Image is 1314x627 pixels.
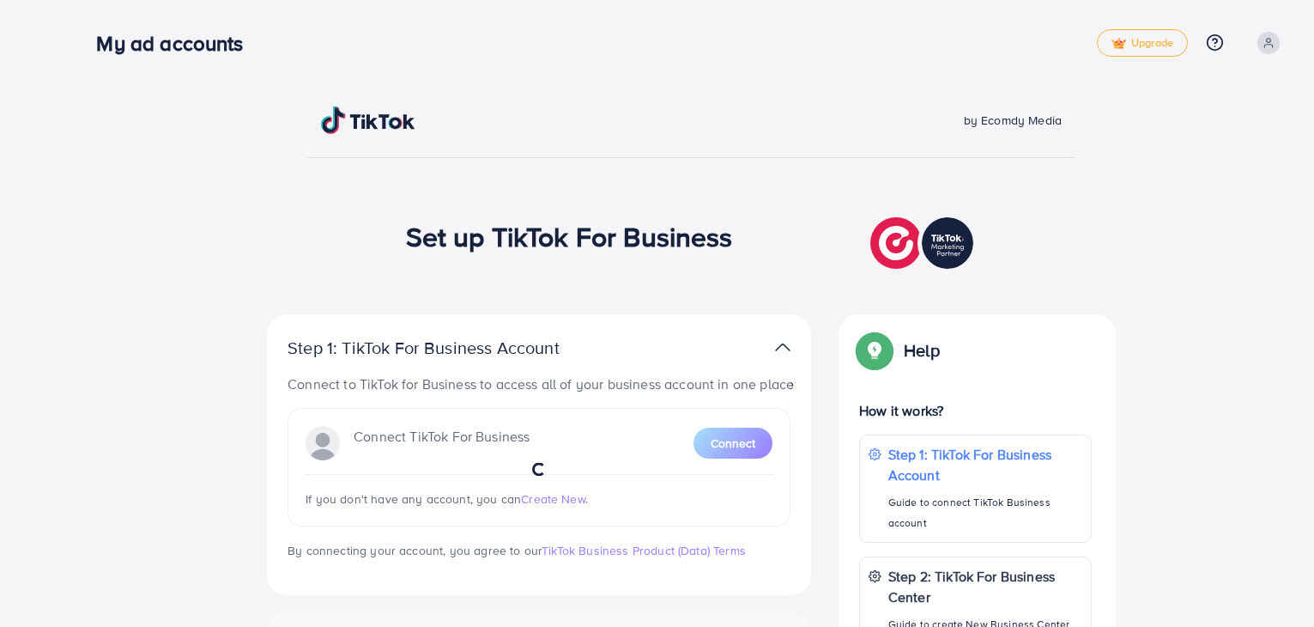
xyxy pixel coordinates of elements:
[406,220,733,253] h1: Set up TikTok For Business
[904,340,940,361] p: Help
[775,335,790,360] img: TikTok partner
[321,107,415,134] img: TikTok
[964,112,1062,129] span: by Ecomdy Media
[1111,38,1126,50] img: tick
[1097,29,1188,57] a: tickUpgrade
[888,444,1082,485] p: Step 1: TikTok For Business Account
[888,492,1082,533] p: Guide to connect TikTok Business account
[1111,37,1173,50] span: Upgrade
[888,566,1082,607] p: Step 2: TikTok For Business Center
[859,335,890,366] img: Popup guide
[288,338,614,358] p: Step 1: TikTok For Business Account
[870,213,978,273] img: TikTok partner
[859,400,1092,421] p: How it works?
[96,31,257,56] h3: My ad accounts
